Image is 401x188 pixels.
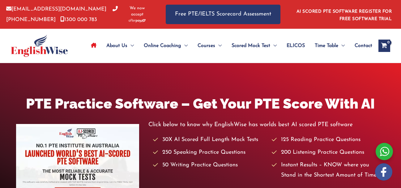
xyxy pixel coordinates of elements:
img: Afterpay-Logo [129,19,146,22]
span: Time Table [315,35,338,57]
a: Contact [350,35,372,57]
a: [PHONE_NUMBER] [6,6,118,22]
li: 30X AI Scored Full Length Mock Tests [153,135,266,145]
span: Menu Toggle [270,35,277,57]
span: Scored Mock Test [232,35,270,57]
a: CoursesMenu Toggle [193,35,227,57]
p: Click below to know why EnglishWise has worlds best AI scored PTE software [148,120,385,130]
aside: Header Widget 1 [293,4,395,24]
li: 50 Writing Practice Questions [153,160,266,170]
li: 125 Reading Practice Questions [272,135,385,145]
span: Courses [198,35,215,57]
nav: Site Navigation: Main Menu [86,35,372,57]
span: Contact [355,35,372,57]
a: View Shopping Cart, empty [378,40,390,52]
span: ELICOS [287,35,305,57]
span: Menu Toggle [181,35,188,57]
li: 250 Speaking Practice Questions [153,147,266,158]
a: Scored Mock TestMenu Toggle [227,35,282,57]
a: About UsMenu Toggle [101,35,139,57]
li: Instant Results – KNOW where you Stand in the Shortest Amount of Time [272,160,385,181]
a: 1300 000 783 [60,17,97,22]
a: ELICOS [282,35,310,57]
span: About Us [106,35,127,57]
span: Menu Toggle [338,35,345,57]
span: Online Coaching [144,35,181,57]
a: AI SCORED PTE SOFTWARE REGISTER FOR FREE SOFTWARE TRIAL [296,9,392,21]
span: Menu Toggle [215,35,222,57]
a: [EMAIL_ADDRESS][DOMAIN_NAME] [6,6,106,12]
li: 200 Listening Practice Questions [272,147,385,158]
span: We now accept [124,5,150,18]
img: white-facebook.png [375,163,392,181]
a: Time TableMenu Toggle [310,35,350,57]
span: Menu Toggle [127,35,134,57]
a: Online CoachingMenu Toggle [139,35,193,57]
img: cropped-ew-logo [11,35,68,57]
h1: PTE Practice Software – Get Your PTE Score With AI [16,94,385,113]
a: Free PTE/IELTS Scorecard Assessment [166,5,280,24]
